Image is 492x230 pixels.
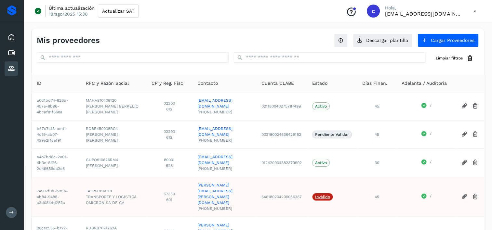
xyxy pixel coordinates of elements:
td: 012420004882379992 [256,148,307,177]
span: 612 [152,134,187,140]
span: MAHA810408120 [86,97,141,103]
span: 30 [374,160,379,165]
span: Actualizar SAT [102,9,134,13]
div: Proveedores [5,61,18,76]
p: Hola, [385,5,463,11]
p: Pendiente Validar [315,132,349,137]
span: ID [37,80,41,87]
p: Inválido [315,195,330,199]
p: Última actualización [49,5,95,11]
span: [PERSON_NAME] BERKELIO [PERSON_NAME] [86,103,141,115]
h4: Mis proveedores [37,36,100,45]
span: 02300 [152,100,187,106]
div: Inicio [5,30,18,45]
button: Actualizar SAT [98,5,139,18]
td: 74502f0b-b25b-4b84-9488-a3d084dd253a [32,177,81,217]
a: [PERSON_NAME][EMAIL_ADDRESS][PERSON_NAME][DOMAIN_NAME] [197,182,251,206]
span: Contacto [197,80,218,87]
span: 80001 [152,157,187,163]
p: 18/ago/2025 15:30 [49,11,88,17]
span: 601 [152,197,187,203]
p: Activo [315,104,327,109]
span: TRANSPORTE Y LOGISTICA OMICRON SA DE CV [86,194,141,206]
div: / [402,131,451,138]
td: b37c7cf8-bed1-4df9-ab07-439e2f1cef91 [32,120,81,148]
span: GUPO910826RM4 [86,157,141,163]
button: Limpiar filtros [431,52,479,64]
div: / [402,193,451,201]
span: [PHONE_NUMBER] [197,109,251,115]
span: 45 [374,104,379,109]
p: cxp@53cargo.com [385,11,463,17]
td: 002180024636429182 [256,120,307,148]
td: a0d1bd74-826b-457e-8b96-4bcaf81f668a [32,92,81,120]
div: / [402,159,451,167]
span: [PERSON_NAME] [PERSON_NAME] [86,132,141,143]
a: [EMAIL_ADDRESS][DOMAIN_NAME] [197,126,251,137]
span: Estado [312,80,327,87]
a: [EMAIL_ADDRESS][DOMAIN_NAME] [197,97,251,109]
span: [PHONE_NUMBER] [197,206,251,211]
span: ROBE450908RC4 [86,126,141,132]
span: 45 [374,195,379,199]
span: RFC y Razón Social [86,80,129,87]
div: Cuentas por pagar [5,46,18,60]
div: / [402,102,451,110]
span: 612 [152,106,187,112]
span: 626 [152,163,187,169]
span: [PHONE_NUMBER] [197,166,251,172]
td: e4b7bd8c-2e01-4b3e-8f26-2d49689da2e6 [32,148,81,177]
a: [EMAIL_ADDRESS][DOMAIN_NAME] [197,154,251,166]
span: Días Finan. [362,80,387,87]
span: Adelanta / Auditoría [402,80,447,87]
p: Activo [315,160,327,165]
span: [PERSON_NAME] [86,163,141,169]
span: [PHONE_NUMBER] [197,137,251,143]
span: 67350 [152,191,187,197]
span: Cuenta CLABE [261,80,294,87]
span: Limpiar filtros [436,55,463,61]
button: Cargar Proveedores [418,33,479,47]
span: 02200 [152,129,187,134]
span: TAL250116PX8 [86,188,141,194]
td: 021180040275787499 [256,92,307,120]
td: 646180204200056387 [256,177,307,217]
button: Descargar plantilla [353,33,412,47]
span: CP y Reg. Fisc [152,80,183,87]
span: 45 [374,132,379,137]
